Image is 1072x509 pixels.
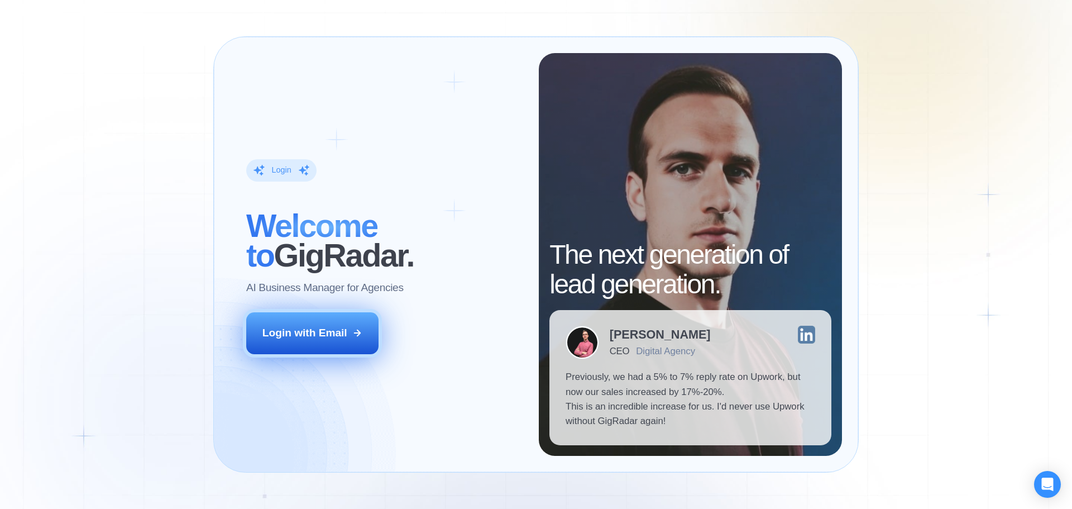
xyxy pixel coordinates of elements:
span: Welcome to [246,208,377,273]
div: Login with Email [262,326,347,340]
div: Login [271,165,291,176]
div: [PERSON_NAME] [610,329,711,341]
h2: ‍ GigRadar. [246,211,523,270]
button: Login with Email [246,312,379,354]
div: CEO [610,346,629,356]
p: AI Business Manager for Agencies [246,281,404,296]
div: Open Intercom Messenger [1034,471,1061,498]
div: Digital Agency [636,346,695,356]
h2: The next generation of lead generation. [549,240,831,299]
p: Previously, we had a 5% to 7% reply rate on Upwork, but now our sales increased by 17%-20%. This ... [566,370,815,429]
